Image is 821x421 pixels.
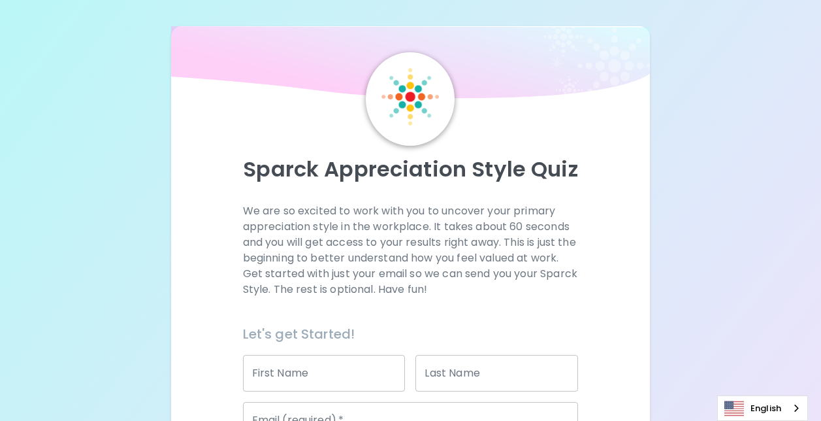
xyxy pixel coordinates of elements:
[187,156,634,182] p: Sparck Appreciation Style Quiz
[717,396,808,421] div: Language
[243,324,579,345] h6: Let's get Started!
[717,396,808,421] aside: Language selected: English
[381,68,439,126] img: Sparck Logo
[243,203,579,297] p: We are so excited to work with you to uncover your primary appreciation style in the workplace. I...
[718,396,807,420] a: English
[171,26,650,105] img: wave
